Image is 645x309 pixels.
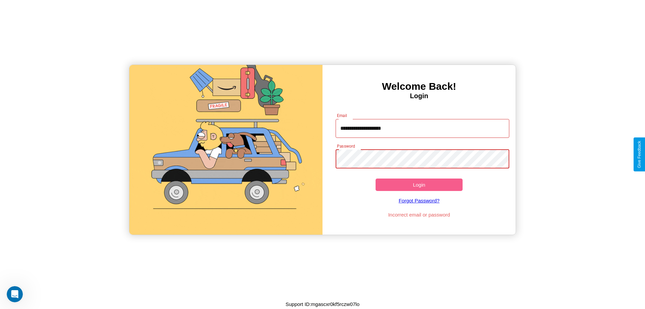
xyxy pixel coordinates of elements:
label: Email [337,113,347,118]
h4: Login [322,92,516,100]
iframe: Intercom live chat [7,286,23,302]
img: gif [129,65,322,235]
h3: Welcome Back! [322,81,516,92]
p: Incorrect email or password [332,210,506,219]
button: Login [376,179,463,191]
p: Support ID: mgascxr0kf5rczw07lo [286,300,359,309]
label: Password [337,143,355,149]
div: Give Feedback [637,141,642,168]
a: Forgot Password? [332,191,506,210]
